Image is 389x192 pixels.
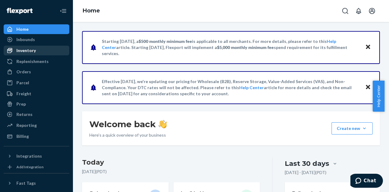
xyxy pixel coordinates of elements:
button: Create new [332,122,373,134]
div: Add Integration [16,164,43,169]
a: Help Center [239,85,264,90]
div: Inventory [16,47,36,54]
div: Replenishments [16,58,49,65]
div: Home [16,26,29,32]
button: Fast Tags [4,178,69,188]
p: [DATE] - [DATE] ( PDT ) [285,169,326,176]
img: Flexport logo [7,8,33,14]
a: Orders [4,67,69,77]
p: Effective [DATE], we're updating our pricing for Wholesale (B2B), Reserve Storage, Value-Added Se... [102,79,359,97]
button: Close Navigation [57,5,69,17]
div: Billing [16,133,29,139]
button: Close [364,83,372,92]
a: Home [4,24,69,34]
a: Prep [4,99,69,109]
button: Integrations [4,151,69,161]
p: [DATE] ( PDT ) [82,169,260,175]
img: hand-wave emoji [158,120,167,128]
button: Help Center [373,81,384,112]
iframe: Opens a widget where you can chat to one of our agents [350,174,383,189]
button: Open Search Box [339,5,351,17]
a: Billing [4,131,69,141]
a: Reporting [4,120,69,130]
a: Home [83,7,100,14]
button: Close [364,43,372,52]
span: $5,000 monthly minimum fee [217,45,274,50]
button: Open notifications [353,5,365,17]
a: Returns [4,110,69,119]
a: Replenishments [4,57,69,66]
a: Inbounds [4,35,69,44]
p: Starting [DATE], a is applicable to all merchants. For more details, please refer to this article... [102,38,359,57]
div: Inbounds [16,37,35,43]
div: Parcel [16,80,29,86]
div: Integrations [16,153,42,159]
div: Freight [16,91,31,97]
div: Prep [16,101,26,107]
h1: Welcome back [89,119,167,130]
div: Last 30 days [285,159,329,168]
ol: breadcrumbs [78,2,105,20]
a: Add Integration [4,163,69,171]
a: Freight [4,89,69,99]
a: Inventory [4,46,69,55]
span: $500 monthly minimum fee [139,39,192,44]
p: Here’s a quick overview of your business [89,132,167,138]
button: Open account menu [366,5,378,17]
a: Parcel [4,78,69,88]
div: Orders [16,69,31,75]
h3: Today [82,158,260,167]
div: Returns [16,111,33,117]
div: Reporting [16,122,37,128]
div: Fast Tags [16,180,36,186]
